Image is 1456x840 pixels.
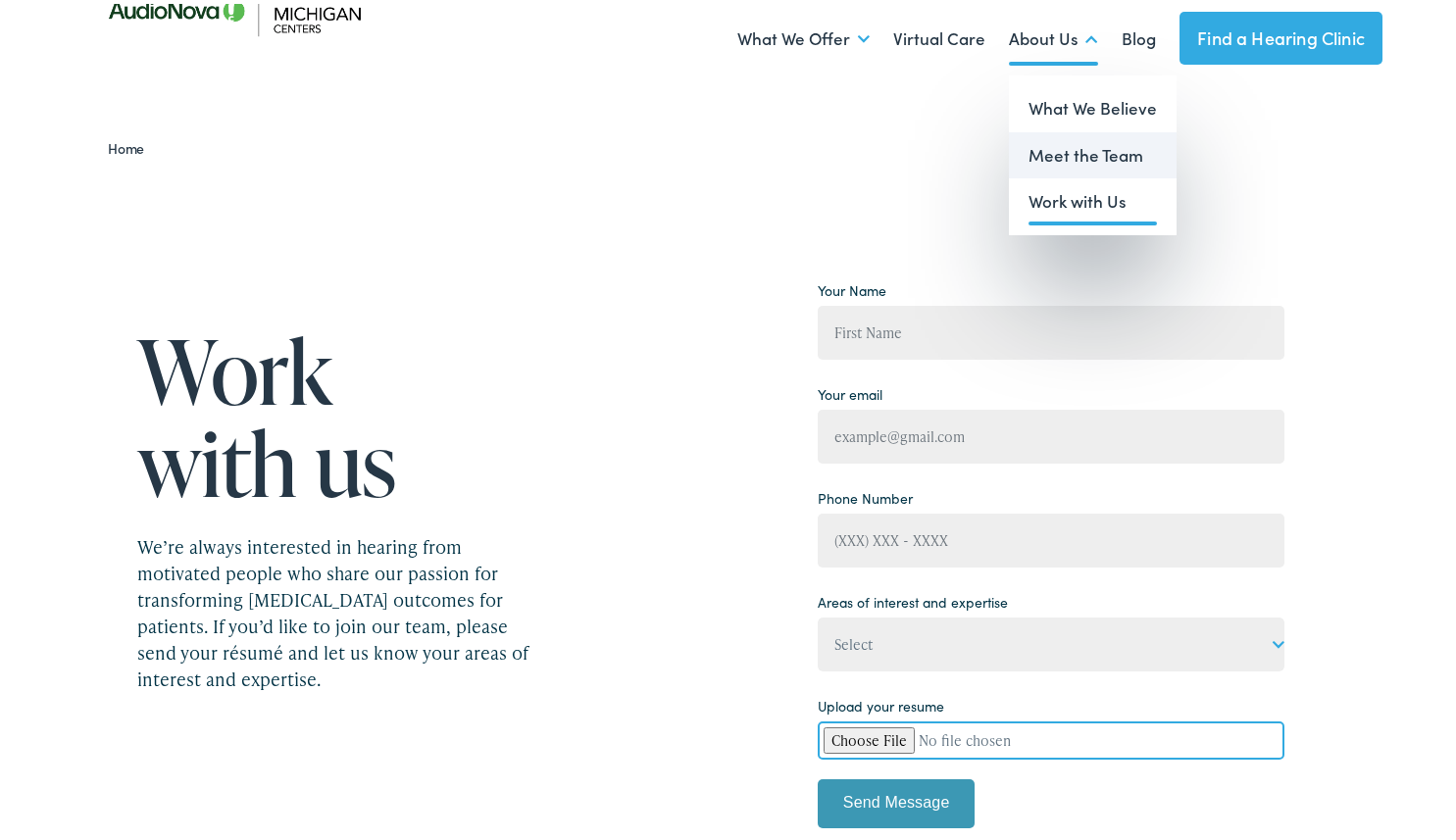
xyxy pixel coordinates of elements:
input: First Name [818,302,1284,356]
label: Your email [818,380,882,401]
input: example@gmail.com [818,406,1284,460]
form: Contact form [818,272,1284,839]
label: Areas of interest and expertise [818,588,1008,609]
a: Find a Hearing Clinic [1180,8,1382,61]
label: Phone Number [818,484,913,505]
input: (XXX) XXX - XXXX [818,510,1284,564]
h1: Work with us [137,321,539,504]
a: Meet the Team [1009,128,1177,175]
a: What We Believe [1009,81,1177,128]
label: Your Name [818,276,886,297]
a: Work with Us [1009,174,1177,222]
label: Upload your resume [818,692,944,713]
a: Home [108,134,154,154]
input: Send Message [818,775,975,824]
div: We’re always interested in hearing from motivated people who share our passion for transforming [... [137,529,539,688]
